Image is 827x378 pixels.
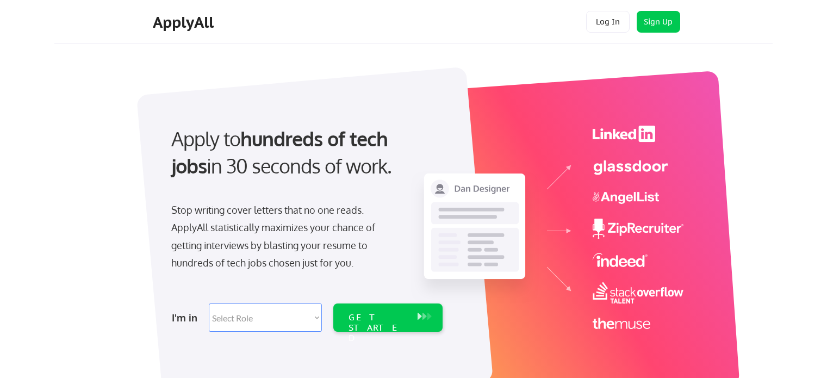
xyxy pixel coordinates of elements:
[172,309,202,326] div: I'm in
[637,11,680,33] button: Sign Up
[171,126,393,178] strong: hundreds of tech jobs
[349,312,407,344] div: GET STARTED
[153,13,217,32] div: ApplyAll
[171,125,438,180] div: Apply to in 30 seconds of work.
[586,11,630,33] button: Log In
[171,201,395,272] div: Stop writing cover letters that no one reads. ApplyAll statistically maximizes your chance of get...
